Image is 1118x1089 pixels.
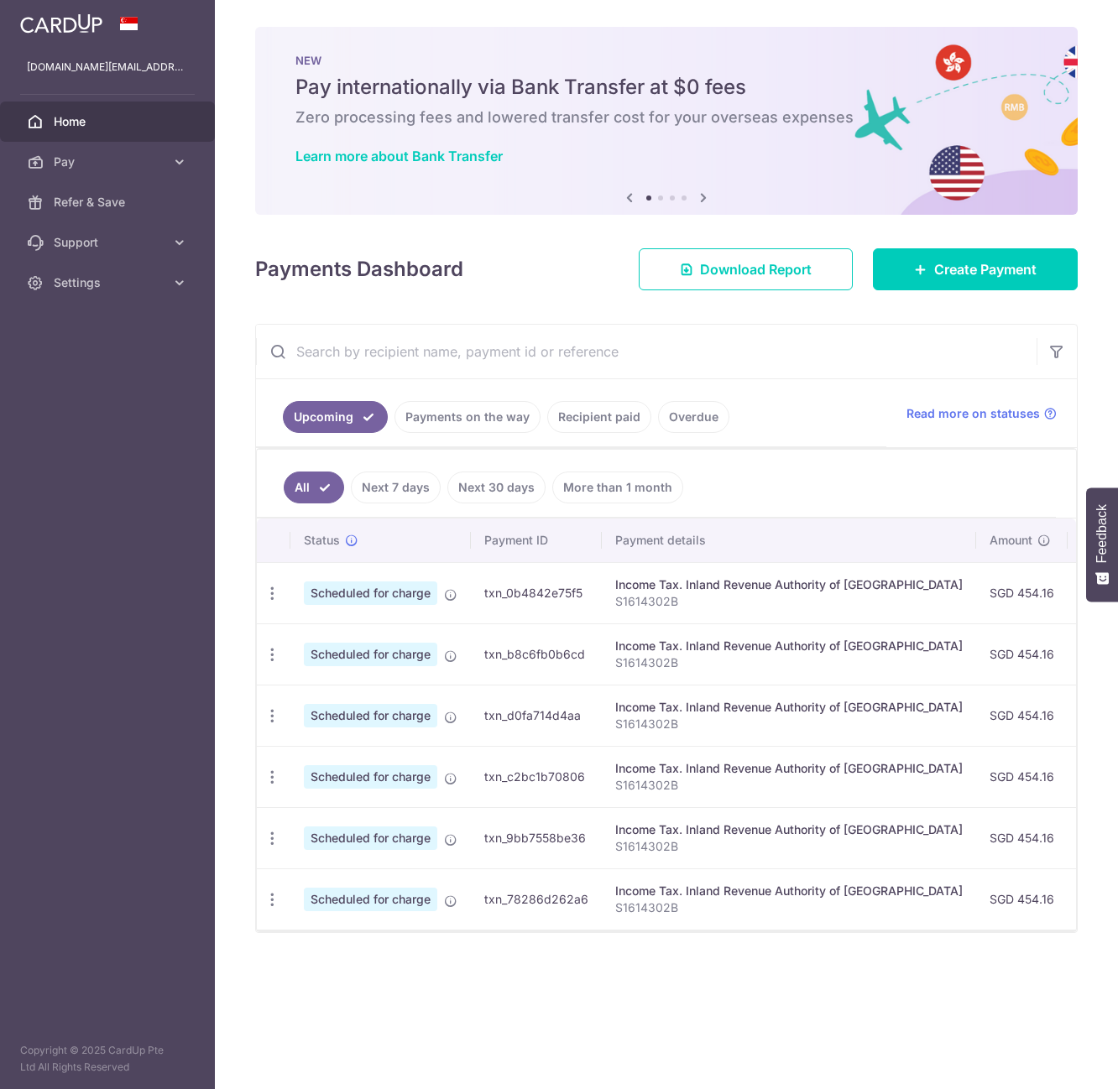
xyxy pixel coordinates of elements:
div: Income Tax. Inland Revenue Authority of [GEOGRAPHIC_DATA] [615,699,963,716]
td: SGD 454.16 [976,746,1068,807]
td: SGD 454.16 [976,623,1068,685]
a: Learn more about Bank Transfer [295,148,503,164]
td: txn_d0fa714d4aa [471,685,602,746]
span: Support [54,234,165,251]
th: Payment ID [471,518,602,562]
p: S1614302B [615,593,963,610]
th: Payment details [602,518,976,562]
span: Amount [990,532,1032,549]
p: S1614302B [615,716,963,732]
a: Payments on the way [394,401,541,433]
td: SGD 454.16 [976,685,1068,746]
span: Scheduled for charge [304,826,437,850]
div: Income Tax. Inland Revenue Authority of [GEOGRAPHIC_DATA] [615,576,963,593]
input: Search by recipient name, payment id or reference [256,325,1037,378]
h4: Payments Dashboard [255,254,463,284]
p: S1614302B [615,777,963,794]
div: Income Tax. Inland Revenue Authority of [GEOGRAPHIC_DATA] [615,883,963,899]
td: txn_9bb7558be36 [471,807,602,868]
a: More than 1 month [552,472,683,503]
p: NEW [295,54,1037,67]
span: Refer & Save [54,194,165,211]
h6: Zero processing fees and lowered transfer cost for your overseas expenses [295,107,1037,128]
a: Next 30 days [447,472,546,503]
span: Read more on statuses [906,405,1040,422]
td: SGD 454.16 [976,807,1068,868]
span: Scheduled for charge [304,643,437,666]
span: Scheduled for charge [304,704,437,727]
a: Next 7 days [351,472,441,503]
a: All [284,472,344,503]
td: txn_78286d262a6 [471,868,602,930]
span: Scheduled for charge [304,765,437,789]
a: Create Payment [873,248,1078,290]
td: txn_0b4842e75f5 [471,562,602,623]
span: Status [304,532,340,549]
span: Home [54,113,165,130]
a: Download Report [639,248,853,290]
p: S1614302B [615,899,963,916]
span: Download Report [700,259,812,279]
a: Upcoming [283,401,388,433]
img: Bank transfer banner [255,27,1078,215]
p: S1614302B [615,654,963,671]
td: txn_c2bc1b70806 [471,746,602,807]
td: txn_b8c6fb0b6cd [471,623,602,685]
span: Scheduled for charge [304,581,437,605]
a: Recipient paid [547,401,651,433]
span: Settings [54,274,165,291]
button: Feedback - Show survey [1086,487,1118,602]
span: Pay [54,154,165,170]
a: Read more on statuses [906,405,1057,422]
span: Feedback [1094,504,1110,563]
div: Income Tax. Inland Revenue Authority of [GEOGRAPHIC_DATA] [615,821,963,838]
span: Create Payment [934,259,1037,279]
img: CardUp [20,13,102,34]
p: [DOMAIN_NAME][EMAIL_ADDRESS][DOMAIN_NAME] [27,59,188,76]
span: Scheduled for charge [304,888,437,911]
h5: Pay internationally via Bank Transfer at $0 fees [295,74,1037,101]
td: SGD 454.16 [976,868,1068,930]
p: S1614302B [615,838,963,855]
div: Income Tax. Inland Revenue Authority of [GEOGRAPHIC_DATA] [615,760,963,777]
div: Income Tax. Inland Revenue Authority of [GEOGRAPHIC_DATA] [615,638,963,654]
td: SGD 454.16 [976,562,1068,623]
a: Overdue [658,401,729,433]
